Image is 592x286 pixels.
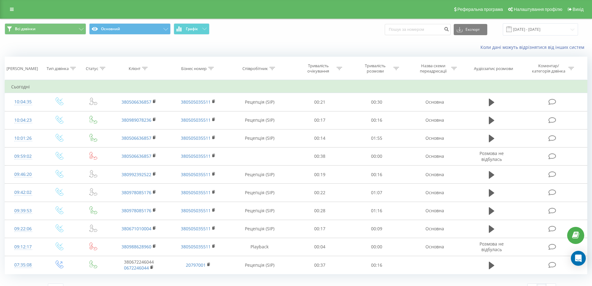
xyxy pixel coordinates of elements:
div: 10:04:35 [11,96,35,108]
td: 00:28 [291,202,348,220]
div: 09:22:06 [11,223,35,235]
td: Рецепція (SIP) [228,129,291,147]
div: Тривалість розмови [359,63,392,74]
div: Співробітник [242,66,268,71]
a: 380978085176 [122,190,151,195]
a: 380505035511 [181,208,211,213]
a: 380505035511 [181,226,211,232]
button: Експорт [454,24,487,35]
td: 00:14 [291,129,348,147]
td: Рецепція (SIP) [228,166,291,184]
td: 00:16 [348,111,405,129]
div: 09:46:20 [11,168,35,181]
input: Пошук за номером [385,24,451,35]
a: 380671010004 [122,226,151,232]
a: 20797001 [186,262,206,268]
td: Playback [228,238,291,256]
td: 00:37 [291,256,348,274]
td: Рецепція (SIP) [228,202,291,220]
div: 10:04:23 [11,114,35,126]
td: 00:04 [291,238,348,256]
td: 00:38 [291,147,348,165]
td: Основна [405,93,464,111]
a: 380505035511 [181,244,211,250]
td: 01:55 [348,129,405,147]
a: 380505035511 [181,190,211,195]
a: 380505035511 [181,117,211,123]
button: Графік [174,23,209,35]
div: Коментар/категорія дзвінка [530,63,567,74]
a: 380505035511 [181,135,211,141]
td: Основна [405,166,464,184]
td: Основна [405,202,464,220]
a: 0672246044 [124,265,149,271]
td: 01:16 [348,202,405,220]
td: Рецепція (SIP) [228,111,291,129]
a: 380989078236 [122,117,151,123]
td: 00:21 [291,93,348,111]
span: Розмова не відбулась [480,150,504,162]
div: Назва схеми переадресації [416,63,450,74]
button: Основний [89,23,171,35]
a: 380505035511 [181,153,211,159]
td: Основна [405,111,464,129]
span: Графік [186,27,198,31]
div: 09:12:17 [11,241,35,253]
div: 10:01:26 [11,132,35,144]
td: 380672246044 [109,256,168,274]
a: 380505035511 [181,171,211,177]
a: 380506636857 [122,135,151,141]
td: Основна [405,220,464,238]
div: Тривалість очікування [302,63,335,74]
div: 09:59:02 [11,150,35,162]
td: 00:17 [291,111,348,129]
span: Реферальна програма [457,7,503,12]
td: 00:22 [291,184,348,202]
div: Аудіозапис розмови [474,66,513,71]
div: Тип дзвінка [47,66,69,71]
div: 07:35:08 [11,259,35,271]
div: Клієнт [129,66,140,71]
td: Рецепція (SIP) [228,220,291,238]
td: Рецепція (SIP) [228,184,291,202]
a: Коли дані можуть відрізнятися вiд інших систем [480,44,587,50]
a: 380988628960 [122,244,151,250]
td: Основна [405,147,464,165]
td: 00:00 [348,147,405,165]
span: Всі дзвінки [15,26,35,31]
button: Всі дзвінки [5,23,86,35]
td: 00:16 [348,256,405,274]
a: 380978085176 [122,208,151,213]
td: Рецепція (SIP) [228,256,291,274]
div: Статус [86,66,98,71]
div: Open Intercom Messenger [571,251,586,266]
a: 380506636857 [122,99,151,105]
td: 00:16 [348,166,405,184]
a: 380506636857 [122,153,151,159]
td: Основна [405,238,464,256]
td: Основна [405,129,464,147]
td: Сьогодні [5,81,587,93]
td: Рецепція (SIP) [228,93,291,111]
td: 00:00 [348,238,405,256]
a: 380505035511 [181,99,211,105]
td: Основна [405,184,464,202]
td: 00:09 [348,220,405,238]
a: 380992392522 [122,171,151,177]
td: 00:17 [291,220,348,238]
td: 00:30 [348,93,405,111]
div: Бізнес номер [181,66,207,71]
div: [PERSON_NAME] [7,66,38,71]
td: 01:07 [348,184,405,202]
div: 09:39:53 [11,205,35,217]
div: 09:42:02 [11,186,35,199]
span: Розмова не відбулась [480,241,504,252]
td: 00:19 [291,166,348,184]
